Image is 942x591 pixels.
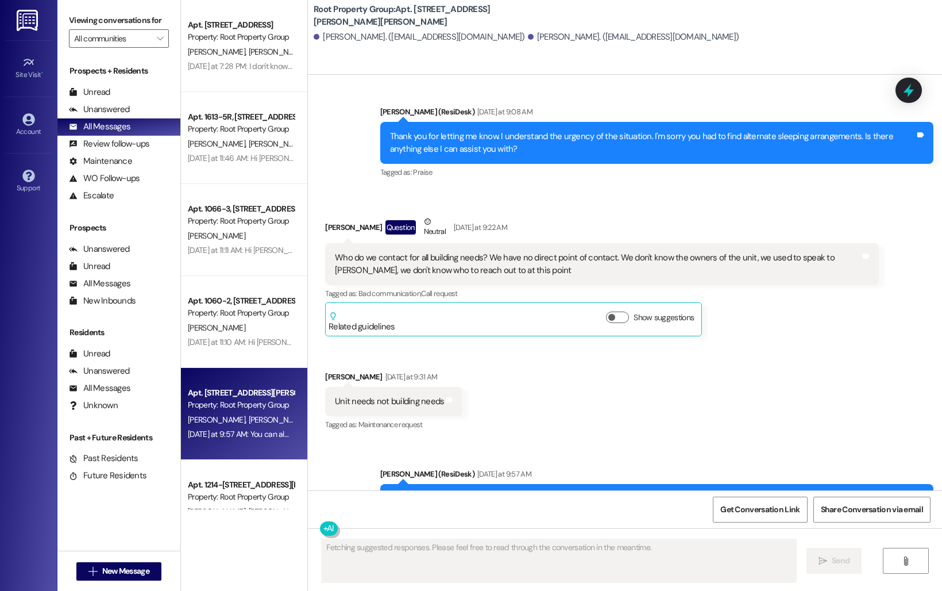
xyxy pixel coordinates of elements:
div: Question [385,220,416,235]
div: [PERSON_NAME] (ResiDesk) [380,468,933,484]
div: Property: Root Property Group [188,123,294,135]
div: WO Follow-ups [69,172,140,185]
label: Viewing conversations for [69,11,169,29]
div: Unit needs not building needs [335,396,444,408]
b: Root Property Group: Apt. [STREET_ADDRESS][PERSON_NAME][PERSON_NAME] [314,3,543,28]
span: [PERSON_NAME] [249,139,306,149]
div: [DATE] at 11:46 AM: Hi [PERSON_NAME], I'd like to give you an update. Please know that a link has... [188,153,863,163]
div: Past Residents [69,452,138,465]
div: Property: Root Property Group [188,31,294,43]
span: Bad communication , [358,289,421,298]
div: Related guidelines [329,312,395,333]
div: Neutral [422,216,448,240]
div: Tagged as: [380,164,933,181]
span: [PERSON_NAME] [188,231,245,241]
span: [PERSON_NAME] [249,506,306,517]
div: Unanswered [69,365,130,377]
div: Tagged as: [325,416,462,433]
div: Apt. 1060-2, [STREET_ADDRESS] [188,295,294,307]
div: [DATE] at 9:31 AM [383,371,438,383]
i:  [901,557,910,566]
span: [PERSON_NAME] [249,47,310,57]
span: • [41,69,43,77]
div: [DATE] at 9:08 AM [474,106,532,118]
button: New Message [76,562,161,581]
div: Review follow-ups [69,138,149,150]
span: Get Conversation Link [720,504,800,516]
div: New Inbounds [69,295,136,307]
div: [DATE] at 9:57 AM: You can always text me here if you have concerns, and I can share them with th... [188,429,749,439]
div: Unanswered [69,243,130,255]
div: Unread [69,260,110,273]
img: ResiDesk Logo [17,10,40,31]
div: Maintenance [69,155,132,167]
div: Apt. 1613-5R, [STREET_ADDRESS] [188,111,294,123]
a: Account [6,110,52,141]
div: Apt. [STREET_ADDRESS][PERSON_NAME][PERSON_NAME] [188,387,294,399]
input: All communities [74,29,150,48]
div: Unanswered [69,103,130,116]
span: [PERSON_NAME] [188,415,249,425]
div: [PERSON_NAME] [325,371,462,387]
button: Send [806,548,862,574]
div: [DATE] at 7:28 PM: I don't know if anyone will be home until late. Will it be dropped off outside... [188,61,528,71]
div: Unread [69,86,110,98]
div: Future Residents [69,470,146,482]
span: [PERSON_NAME] [188,506,249,517]
span: Send [832,555,850,567]
i:  [157,34,163,43]
div: [PERSON_NAME]. ([EMAIL_ADDRESS][DOMAIN_NAME]) [528,31,739,43]
a: Support [6,166,52,197]
span: [PERSON_NAME] [188,323,245,333]
div: [PERSON_NAME] (ResiDesk) [380,106,933,122]
span: Call request [421,289,457,298]
div: [PERSON_NAME]. ([EMAIL_ADDRESS][DOMAIN_NAME]) [314,31,525,43]
div: Prospects + Residents [57,65,180,77]
div: [DATE] at 9:22 AM [451,221,507,233]
div: Property: Root Property Group [188,215,294,227]
span: [PERSON_NAME] [188,139,249,149]
div: Apt. [STREET_ADDRESS] [188,19,294,31]
div: [PERSON_NAME] [325,216,878,244]
i:  [88,567,97,576]
div: Residents [57,327,180,339]
div: Property: Root Property Group [188,491,294,503]
span: [PERSON_NAME] [188,47,249,57]
div: Apt. 1214-[STREET_ADDRESS][PERSON_NAME] [188,479,294,491]
span: Praise [413,167,432,177]
span: Maintenance request [358,420,423,429]
div: Unread [69,348,110,360]
div: All Messages [69,278,130,290]
div: Escalate [69,190,114,202]
div: Unknown [69,400,118,412]
span: Share Conversation via email [821,504,923,516]
div: All Messages [69,121,130,133]
a: Site Visit • [6,53,52,84]
button: Share Conversation via email [813,497,931,523]
div: Apt. 1066-3, [STREET_ADDRESS] [188,203,294,215]
span: New Message [102,565,149,577]
button: Get Conversation Link [713,497,807,523]
div: [DATE] at 9:57 AM [474,468,531,480]
div: Prospects [57,222,180,234]
i:  [819,557,827,566]
textarea: Fetching suggested responses. Please feel free to read through the conversation in the meantime. [322,539,796,582]
div: Who do we contact for all building needs? We have no direct point of contact. We don't know the o... [335,252,860,277]
div: Property: Root Property Group [188,307,294,319]
div: Thank you for letting me know. I understand the urgency of the situation. I'm sorry you had to fi... [390,131,915,155]
div: Tagged as: [325,285,878,302]
div: Property: Root Property Group [188,399,294,411]
span: [PERSON_NAME] [249,415,306,425]
div: Past + Future Residents [57,432,180,444]
div: All Messages [69,382,130,394]
label: Show suggestions [634,312,694,324]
